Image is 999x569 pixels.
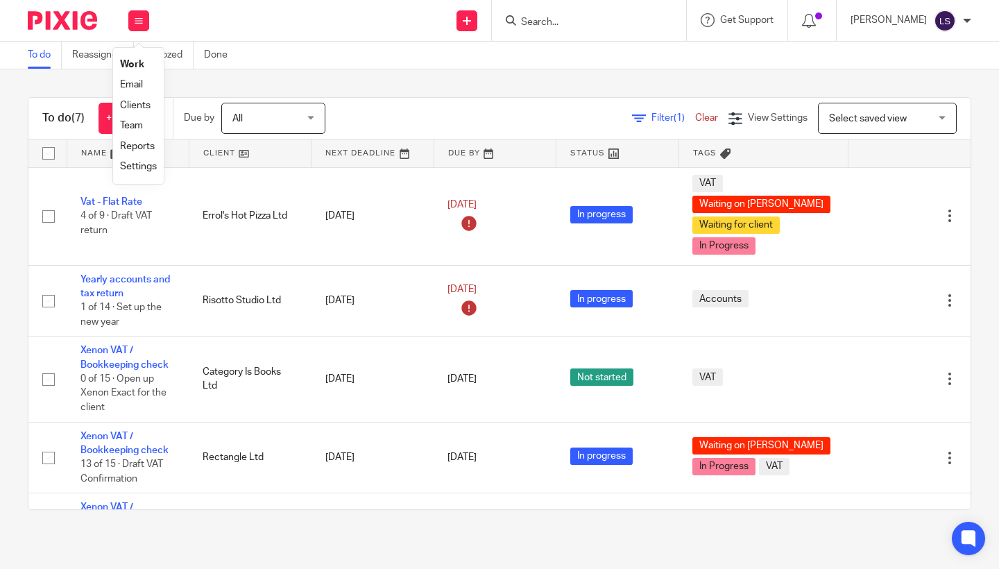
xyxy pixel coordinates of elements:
[28,11,97,30] img: Pixie
[759,458,789,475] span: VAT
[829,114,907,124] span: Select saved view
[695,113,718,123] a: Clear
[120,162,157,171] a: Settings
[934,10,956,32] img: svg%3E
[120,121,143,130] a: Team
[692,237,755,255] span: In Progress
[120,142,155,151] a: Reports
[851,13,927,27] p: [PERSON_NAME]
[232,114,243,124] span: All
[720,15,774,25] span: Get Support
[120,60,144,69] a: Work
[80,374,166,412] span: 0 of 15 · Open up Xenon Exact for the client
[189,337,311,422] td: Category Is Books Ltd
[693,149,717,157] span: Tags
[311,167,434,265] td: [DATE]
[80,303,162,327] span: 1 of 14 · Set up the new year
[189,167,311,265] td: Errol's Hot Pizza Ltd
[570,206,633,223] span: In progress
[189,265,311,337] td: Risotto Studio Ltd
[204,42,238,69] a: Done
[80,432,169,455] a: Xenon VAT / Bookkeeping check
[311,337,434,422] td: [DATE]
[651,113,695,123] span: Filter
[80,211,152,235] span: 4 of 9 · Draft VAT return
[72,42,134,69] a: Reassigned
[748,113,808,123] span: View Settings
[311,265,434,337] td: [DATE]
[28,42,62,69] a: To do
[447,284,477,294] span: [DATE]
[447,200,477,210] span: [DATE]
[447,374,477,384] span: [DATE]
[692,196,830,213] span: Waiting on [PERSON_NAME]
[144,42,194,69] a: Snoozed
[80,197,142,207] a: Vat - Flat Rate
[692,368,723,386] span: VAT
[71,112,85,124] span: (7)
[692,458,755,475] span: In Progress
[570,448,633,465] span: In progress
[692,437,830,455] span: Waiting on [PERSON_NAME]
[570,290,633,307] span: In progress
[311,422,434,493] td: [DATE]
[189,422,311,493] td: Rectangle Ltd
[692,290,749,307] span: Accounts
[99,103,159,134] a: + Add task
[447,452,477,462] span: [DATE]
[520,17,644,29] input: Search
[184,111,214,125] p: Due by
[120,101,151,110] a: Clients
[570,368,633,386] span: Not started
[692,175,723,192] span: VAT
[80,502,169,526] a: Xenon VAT / Bookkeeping check
[80,346,169,369] a: Xenon VAT / Bookkeeping check
[692,216,780,234] span: Waiting for client
[120,80,143,90] a: Email
[80,460,163,484] span: 13 of 15 · Draft VAT Confirmation
[42,111,85,126] h1: To do
[674,113,685,123] span: (1)
[80,275,170,298] a: Yearly accounts and tax return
